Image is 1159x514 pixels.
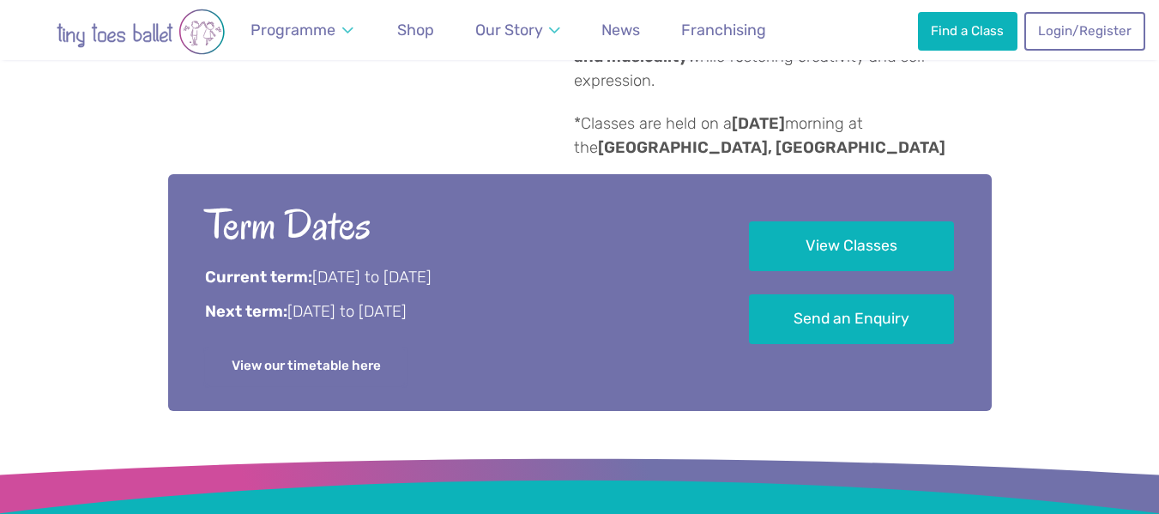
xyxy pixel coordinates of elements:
[732,114,785,133] strong: [DATE]
[598,138,945,157] strong: [GEOGRAPHIC_DATA], [GEOGRAPHIC_DATA]
[205,301,702,324] p: [DATE] to [DATE]
[205,198,702,252] h2: Term Dates
[468,11,569,50] a: Our Story
[21,9,261,55] img: tiny toes ballet
[749,294,954,345] a: Send an Enquiry
[673,11,774,50] a: Franchising
[681,21,766,39] span: Franchising
[918,12,1017,50] a: Find a Class
[205,267,702,289] p: [DATE] to [DATE]
[243,11,361,50] a: Programme
[397,21,434,39] span: Shop
[205,302,287,321] strong: Next term:
[475,21,543,39] span: Our Story
[749,221,954,272] a: View Classes
[601,21,640,39] span: News
[574,112,992,160] p: *Classes are held on a morning at the
[205,268,312,287] strong: Current term:
[1024,12,1144,50] a: Login/Register
[251,21,335,39] span: Programme
[389,11,442,50] a: Shop
[594,11,648,50] a: News
[205,348,407,385] a: View our timetable here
